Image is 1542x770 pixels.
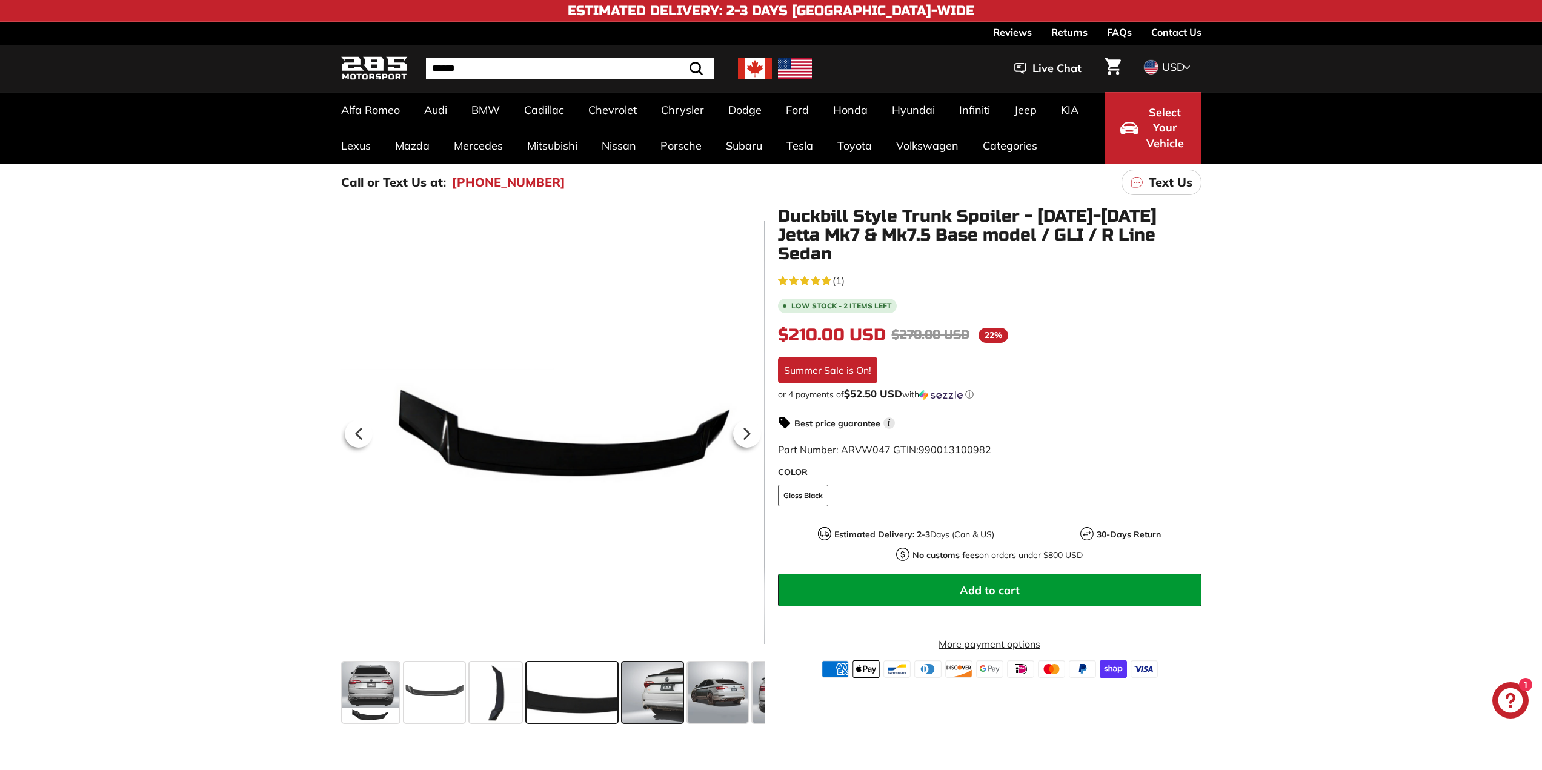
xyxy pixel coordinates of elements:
[947,92,1002,128] a: Infiniti
[834,529,930,540] strong: Estimated Delivery: 2-3
[1131,660,1158,677] img: visa
[649,92,716,128] a: Chrysler
[515,128,590,164] a: Mitsubishi
[884,128,971,164] a: Volkswagen
[791,302,892,310] span: Low stock - 2 items left
[778,637,1201,651] a: More payment options
[892,327,969,342] span: $270.00 USD
[976,660,1003,677] img: google_pay
[1145,105,1186,151] span: Select Your Vehicle
[329,92,412,128] a: Alfa Romeo
[999,53,1097,84] button: Live Chat
[914,660,942,677] img: diners_club
[880,92,947,128] a: Hyundai
[919,443,991,456] span: 990013100982
[452,173,565,191] a: [PHONE_NUMBER]
[1162,60,1185,74] span: USD
[945,660,972,677] img: discover
[993,22,1032,42] a: Reviews
[1122,170,1201,195] a: Text Us
[794,418,880,429] strong: Best price guarantee
[329,128,383,164] a: Lexus
[912,549,979,560] strong: No customs fees
[1069,660,1096,677] img: paypal
[1149,173,1192,191] p: Text Us
[883,417,895,429] span: i
[778,466,1201,479] label: COLOR
[778,325,886,345] span: $210.00 USD
[883,660,911,677] img: bancontact
[825,128,884,164] a: Toyota
[568,4,974,18] h4: Estimated Delivery: 2-3 Days [GEOGRAPHIC_DATA]-Wide
[442,128,515,164] a: Mercedes
[919,390,963,400] img: Sezzle
[426,58,714,79] input: Search
[1007,660,1034,677] img: ideal
[1100,660,1127,677] img: shopify_pay
[778,388,1201,400] div: or 4 payments of$52.50 USDwithSezzle Click to learn more about Sezzle
[774,128,825,164] a: Tesla
[821,92,880,128] a: Honda
[576,92,649,128] a: Chevrolet
[1032,61,1082,76] span: Live Chat
[778,443,991,456] span: Part Number: ARVW047 GTIN:
[716,92,774,128] a: Dodge
[714,128,774,164] a: Subaru
[778,388,1201,400] div: or 4 payments of with
[341,173,446,191] p: Call or Text Us at:
[1097,529,1161,540] strong: 30-Days Return
[1489,682,1532,722] inbox-online-store-chat: Shopify online store chat
[774,92,821,128] a: Ford
[852,660,880,677] img: apple_pay
[822,660,849,677] img: american_express
[778,272,1201,288] a: 5.0 rating (1 votes)
[778,207,1201,263] h1: Duckbill Style Trunk Spoiler - [DATE]-[DATE] Jetta Mk7 & Mk7.5 Base model / GLI / R Line Sedan
[971,128,1049,164] a: Categories
[979,328,1008,343] span: 22%
[1002,92,1049,128] a: Jeep
[590,128,648,164] a: Nissan
[778,574,1201,606] button: Add to cart
[1051,22,1088,42] a: Returns
[1038,660,1065,677] img: master
[648,128,714,164] a: Porsche
[960,583,1020,597] span: Add to cart
[1049,92,1091,128] a: KIA
[832,273,845,288] span: (1)
[1107,22,1132,42] a: FAQs
[1105,92,1201,164] button: Select Your Vehicle
[1097,48,1128,89] a: Cart
[912,549,1083,562] p: on orders under $800 USD
[512,92,576,128] a: Cadillac
[844,387,902,400] span: $52.50 USD
[834,528,994,541] p: Days (Can & US)
[459,92,512,128] a: BMW
[778,357,877,383] div: Summer Sale is On!
[383,128,442,164] a: Mazda
[341,55,408,83] img: Logo_285_Motorsport_areodynamics_components
[1151,22,1201,42] a: Contact Us
[412,92,459,128] a: Audi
